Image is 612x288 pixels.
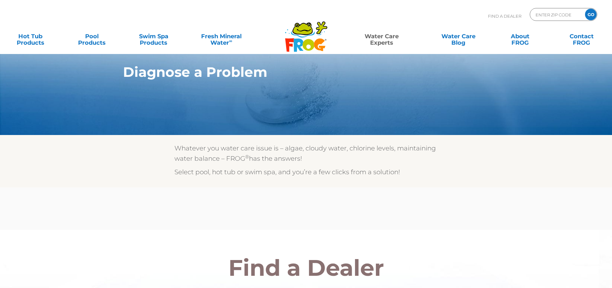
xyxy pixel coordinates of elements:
a: Hot TubProducts [6,30,54,43]
a: PoolProducts [68,30,116,43]
a: AboutFROG [496,30,544,43]
img: Frog Products Logo [281,13,331,52]
a: Fresh MineralWater∞ [191,30,251,43]
strong: Diagnose a Problem [123,64,267,80]
input: Zip Code Form [535,10,578,19]
input: GO [585,9,597,20]
h2: Find a Dealer [118,256,494,279]
a: Swim SpaProducts [130,30,178,43]
p: Select pool, hot tub or swim spa, and you’re a few clicks from a solution! [174,167,438,177]
a: Water CareExperts [343,30,421,43]
sup: ® [245,154,249,160]
p: Whatever you water care issue is – algae, cloudy water, chlorine levels, maintaining water balanc... [174,143,438,164]
sup: ∞ [229,38,232,43]
p: Find A Dealer [488,8,521,24]
a: ContactFROG [558,30,606,43]
a: Water CareBlog [434,30,482,43]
